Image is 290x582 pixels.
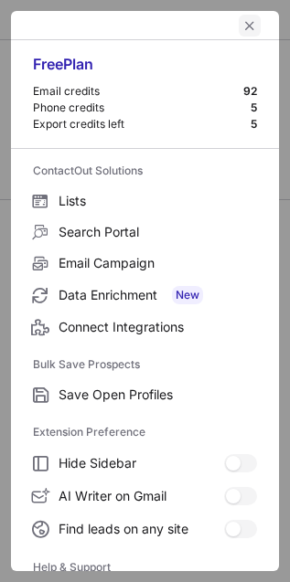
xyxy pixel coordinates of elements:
label: Hide Sidebar [11,447,279,480]
label: Find leads on any site [11,513,279,545]
label: Search Portal [11,217,279,248]
span: Email Campaign [59,255,257,271]
label: Data Enrichment New [11,279,279,312]
div: Email credits [33,84,243,99]
span: Hide Sidebar [59,455,224,471]
span: Search Portal [59,224,257,240]
label: Lists [11,185,279,217]
div: 92 [243,84,257,99]
label: Bulk Save Prospects [33,350,257,379]
label: Email Campaign [11,248,279,279]
label: Extension Preference [33,418,257,447]
div: 5 [251,101,257,115]
label: Connect Integrations [11,312,279,343]
label: Help & Support [33,553,257,582]
span: Connect Integrations [59,319,257,335]
div: Phone credits [33,101,251,115]
div: 5 [251,117,257,132]
button: right-button [29,16,48,35]
span: New [172,286,203,304]
span: Find leads on any site [59,521,224,537]
span: Save Open Profiles [59,386,257,403]
span: Data Enrichment [59,286,257,304]
label: ContactOut Solutions [33,156,257,185]
label: Save Open Profiles [11,379,279,410]
span: AI Writer on Gmail [59,488,224,504]
div: Free Plan [33,55,257,84]
div: Export credits left [33,117,251,132]
button: left-button [239,15,261,37]
span: Lists [59,193,257,209]
label: AI Writer on Gmail [11,480,279,513]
